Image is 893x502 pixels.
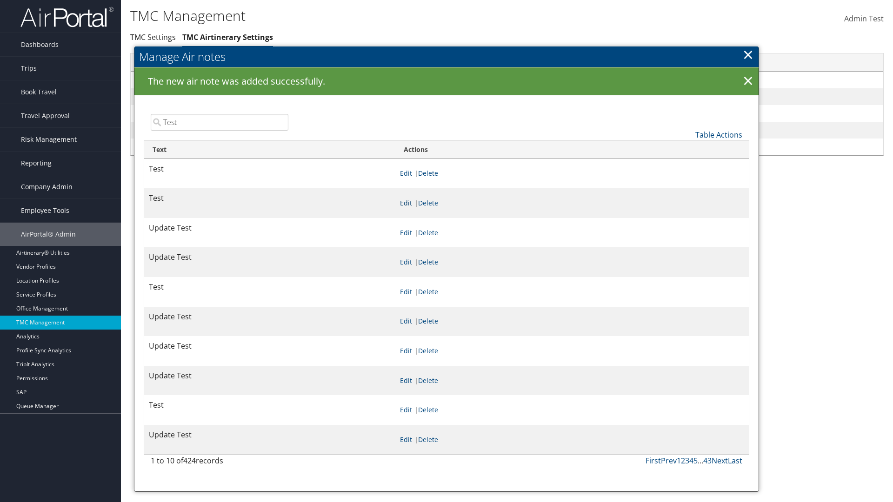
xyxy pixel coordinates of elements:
td: | [395,336,749,366]
th: Name: activate to sort column ascending [131,53,685,72]
a: 2 [681,456,685,466]
td: | [395,277,749,307]
a: Delete [418,346,438,355]
a: Edit [400,198,412,207]
td: | [395,366,749,396]
td: | [395,307,749,337]
a: Edit [400,258,412,266]
span: Reporting [21,152,52,175]
td: | [395,425,749,455]
a: 1 [677,456,681,466]
a: Edit [400,435,412,444]
h2: Manage Air notes [134,46,759,67]
span: AirPortal® Admin [21,223,76,246]
h1: TMC Management [130,6,633,26]
a: Delete [418,198,438,207]
td: Motor City Travel [131,88,685,105]
div: The new air note was added successfully. [134,67,759,95]
span: Book Travel [21,80,57,104]
a: 3 [685,456,689,466]
span: Travel Approval [21,104,70,127]
td: | [395,218,749,248]
p: Test [149,192,391,205]
a: Admin Test [844,5,884,33]
a: Delete [418,228,438,237]
a: 43 [703,456,712,466]
a: Delete [418,435,438,444]
p: Update Test [149,340,391,352]
p: Test [149,281,391,293]
input: Search [151,114,288,131]
td: | [395,247,749,277]
a: TMC Settings [130,32,176,42]
a: Edit [400,169,412,178]
td: HMHF [131,105,685,122]
a: 4 [689,456,693,466]
a: Table Actions [695,130,742,140]
p: Test [149,399,391,411]
a: Edit [400,405,412,414]
a: 5 [693,456,698,466]
td: [PERSON_NAME] Business Travel [131,139,685,155]
p: Update Test [149,222,391,234]
span: 424 [183,456,196,466]
a: First [646,456,661,466]
a: Edit [400,317,412,325]
span: Dashboards [21,33,59,56]
a: × [740,72,756,91]
p: Test [149,163,391,175]
td: | [395,188,749,218]
a: TMC Airtinerary Settings [182,32,273,42]
td: | [395,395,749,425]
a: Delete [418,287,438,296]
a: Delete [418,376,438,385]
th: Text [144,141,395,159]
p: Update Test [149,370,391,382]
p: Update Test [149,429,391,441]
a: Delete [418,169,438,178]
a: Edit [400,346,412,355]
a: Edit [400,287,412,296]
span: Risk Management [21,128,77,151]
a: Delete [418,317,438,325]
span: Employee Tools [21,199,69,222]
a: Next [712,456,728,466]
td: | [395,159,749,189]
td: 30 Seconds to Fly [131,72,685,88]
th: Actions [685,53,883,72]
td: Dynamic [131,122,685,139]
span: Admin Test [844,13,884,24]
a: Delete [418,258,438,266]
span: … [698,456,703,466]
a: × [743,45,753,64]
a: Delete [418,405,438,414]
p: Update Test [149,311,391,323]
img: airportal-logo.png [20,6,113,28]
a: Edit [400,228,412,237]
a: Prev [661,456,677,466]
span: Trips [21,57,37,80]
p: Update Test [149,251,391,264]
a: Last [728,456,742,466]
a: Edit [400,376,412,385]
th: Actions [395,141,749,159]
div: 1 to 10 of records [151,455,288,471]
span: Company Admin [21,175,73,198]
